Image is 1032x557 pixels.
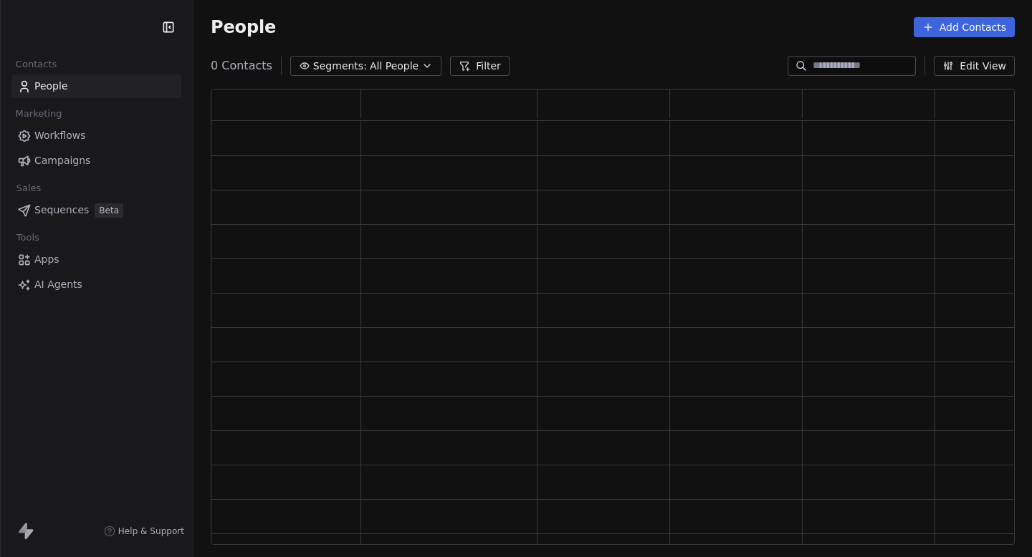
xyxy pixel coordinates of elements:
span: Campaigns [34,153,90,168]
span: Workflows [34,128,86,143]
a: AI Agents [11,273,181,296]
span: Sales [10,178,47,199]
span: AI Agents [34,277,82,292]
span: Tools [10,227,45,248]
a: Help & Support [104,525,184,537]
a: SequencesBeta [11,198,181,222]
a: Workflows [11,124,181,147]
span: Segments: [313,59,367,74]
span: Marketing [9,103,68,125]
span: Help & Support [118,525,184,537]
span: Contacts [9,54,63,75]
a: People [11,74,181,98]
span: 0 Contacts [211,57,272,74]
span: People [34,79,68,94]
button: Add Contacts [914,17,1015,37]
span: Beta [95,203,123,218]
button: Edit View [934,56,1015,76]
button: Filter [450,56,510,76]
span: Sequences [34,203,89,218]
span: Apps [34,252,59,267]
a: Apps [11,248,181,271]
span: People [211,16,276,38]
a: Campaigns [11,149,181,173]
span: All People [370,59,419,74]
